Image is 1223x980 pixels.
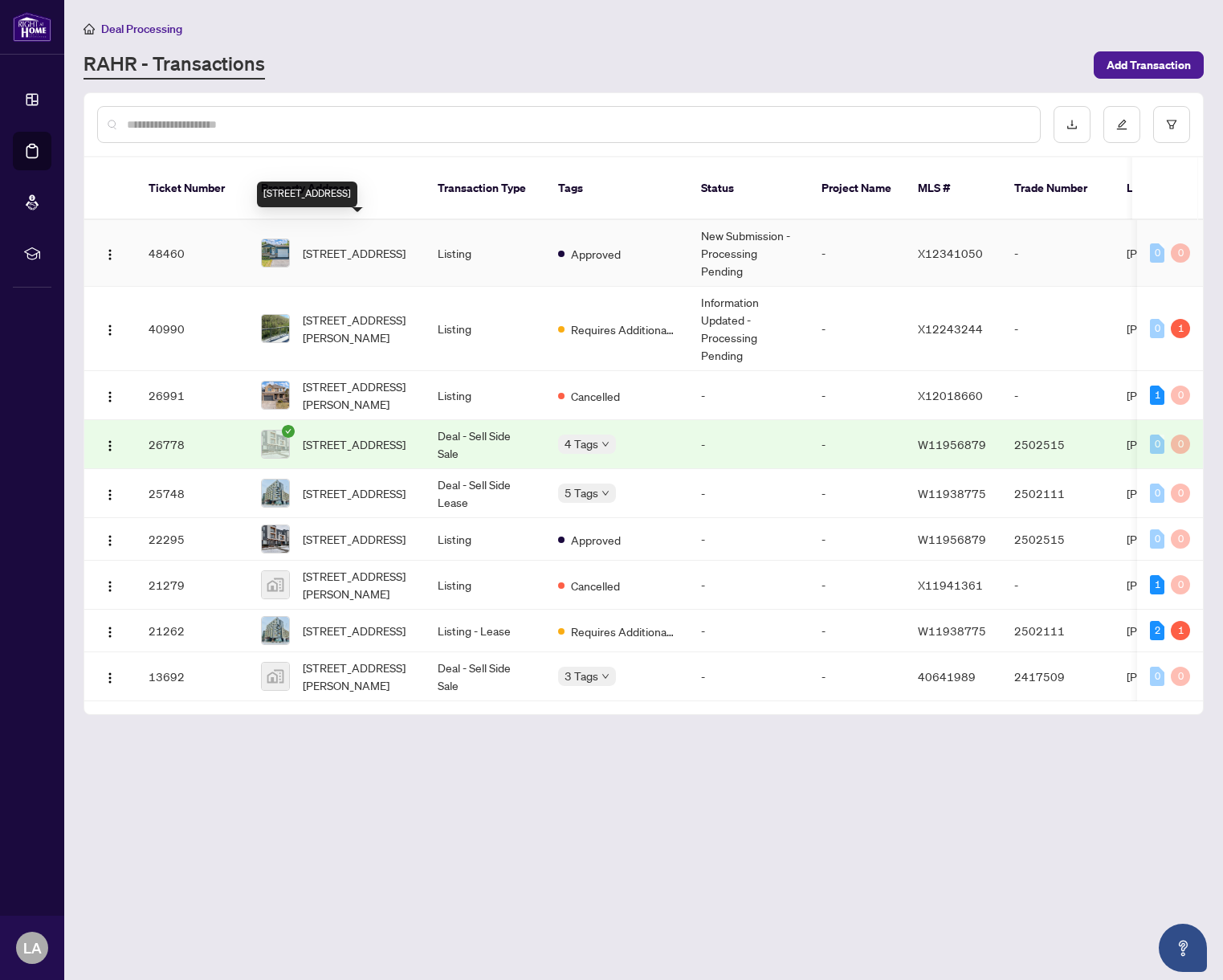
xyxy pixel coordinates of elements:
[1159,924,1207,972] button: Open asap
[97,526,123,552] button: Logo
[303,435,406,453] span: [STREET_ADDRESS]
[97,618,123,643] button: Logo
[1171,243,1190,263] div: 0
[918,669,976,684] span: 40641989
[136,610,248,652] td: 21262
[104,439,116,452] img: Logo
[1103,106,1140,143] button: edit
[1150,243,1164,263] div: 0
[1066,119,1078,130] span: download
[1166,119,1177,130] span: filter
[809,610,905,652] td: -
[303,244,406,262] span: [STREET_ADDRESS]
[918,532,986,546] span: W11956879
[104,248,116,261] img: Logo
[1001,652,1114,701] td: 2417509
[303,622,406,639] span: [STREET_ADDRESS]
[601,672,609,680] span: down
[688,469,809,518] td: -
[809,561,905,610] td: -
[1150,621,1164,640] div: 2
[136,652,248,701] td: 13692
[1150,435,1164,454] div: 0
[1001,157,1114,220] th: Trade Number
[425,518,545,561] td: Listing
[905,157,1001,220] th: MLS #
[1171,386,1190,405] div: 0
[1171,435,1190,454] div: 0
[425,220,545,287] td: Listing
[104,534,116,547] img: Logo
[303,530,406,548] span: [STREET_ADDRESS]
[136,157,248,220] th: Ticket Number
[601,440,609,448] span: down
[97,664,123,689] button: Logo
[262,617,289,644] img: thumbnail-img
[97,480,123,506] button: Logo
[1153,106,1190,143] button: filter
[1001,220,1114,287] td: -
[97,572,123,598] button: Logo
[97,316,123,341] button: Logo
[425,561,545,610] td: Listing
[262,480,289,507] img: thumbnail-img
[571,577,620,594] span: Cancelled
[918,486,986,500] span: W11938775
[282,425,295,438] span: check-circle
[1001,518,1114,561] td: 2502515
[809,420,905,469] td: -
[101,22,182,36] span: Deal Processing
[918,388,983,402] span: X12018660
[23,937,42,959] span: LA
[425,652,545,701] td: Deal - Sell Side Sale
[262,315,289,342] img: thumbnail-img
[688,652,809,701] td: -
[136,287,248,371] td: 40990
[136,420,248,469] td: 26778
[425,157,545,220] th: Transaction Type
[1054,106,1091,143] button: download
[104,626,116,639] img: Logo
[84,51,265,80] a: RAHR - Transactions
[97,382,123,408] button: Logo
[1001,469,1114,518] td: 2502111
[303,567,412,602] span: [STREET_ADDRESS][PERSON_NAME]
[1001,561,1114,610] td: -
[571,387,620,405] span: Cancelled
[688,371,809,420] td: -
[571,245,621,263] span: Approved
[97,240,123,266] button: Logo
[565,435,598,453] span: 4 Tags
[571,623,675,640] span: Requires Additional Docs
[809,652,905,701] td: -
[97,431,123,457] button: Logo
[688,157,809,220] th: Status
[1150,667,1164,686] div: 0
[545,157,688,220] th: Tags
[262,382,289,409] img: thumbnail-img
[425,287,545,371] td: Listing
[918,437,986,451] span: W11956879
[571,321,675,338] span: Requires Additional Docs
[809,157,905,220] th: Project Name
[809,287,905,371] td: -
[1150,575,1164,594] div: 1
[257,182,357,207] div: [STREET_ADDRESS]
[1001,287,1114,371] td: -
[1150,319,1164,338] div: 0
[918,321,983,336] span: X12243244
[425,371,545,420] td: Listing
[565,667,598,685] span: 3 Tags
[688,610,809,652] td: -
[688,420,809,469] td: -
[809,220,905,287] td: -
[262,431,289,458] img: thumbnail-img
[565,484,598,502] span: 5 Tags
[1171,667,1190,686] div: 0
[918,246,983,260] span: X12341050
[1171,529,1190,549] div: 0
[104,390,116,403] img: Logo
[688,220,809,287] td: New Submission - Processing Pending
[136,518,248,561] td: 22295
[809,469,905,518] td: -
